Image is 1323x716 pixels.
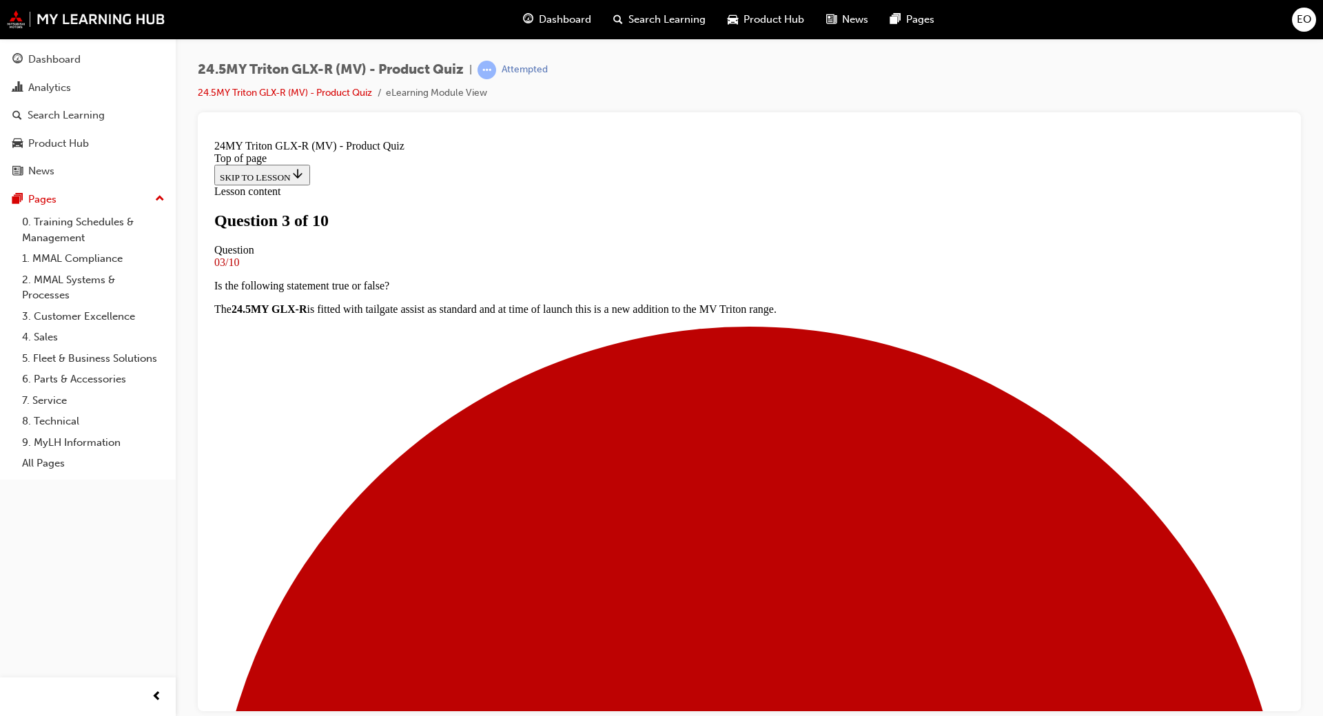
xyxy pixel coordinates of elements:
span: prev-icon [152,688,162,706]
a: 0. Training Schedules & Management [17,212,170,248]
div: 24MY Triton GLX-R (MV) - Product Quiz [6,6,1076,18]
a: news-iconNews [815,6,879,34]
div: News [28,163,54,179]
a: 4. Sales [17,327,170,348]
p: Is the following statement true or false? [6,145,1076,158]
span: pages-icon [890,11,901,28]
span: News [842,12,868,28]
span: | [469,62,472,78]
span: pages-icon [12,194,23,206]
span: Lesson content [6,51,72,63]
p: The is fitted with tailgate assist as standard and at time of launch this is a new addition to th... [6,169,1076,181]
img: mmal [7,10,165,28]
button: SKIP TO LESSON [6,30,101,51]
li: eLearning Module View [386,85,487,101]
a: Search Learning [6,103,170,128]
a: 2. MMAL Systems & Processes [17,269,170,306]
span: up-icon [155,190,165,208]
span: car-icon [12,138,23,150]
a: 24.5MY Triton GLX-R (MV) - Product Quiz [198,87,372,99]
span: Dashboard [539,12,591,28]
span: chart-icon [12,82,23,94]
a: car-iconProduct Hub [717,6,815,34]
span: news-icon [12,165,23,178]
strong: 24.5MY GLX-R [23,169,99,181]
a: search-iconSearch Learning [602,6,717,34]
a: 7. Service [17,390,170,411]
div: Pages [28,192,57,207]
span: search-icon [613,11,623,28]
a: Dashboard [6,47,170,72]
span: car-icon [728,11,738,28]
div: Attempted [502,63,548,76]
a: 3. Customer Excellence [17,306,170,327]
a: pages-iconPages [879,6,945,34]
span: EO [1297,12,1311,28]
h1: Question 3 of 10 [6,77,1076,96]
span: guage-icon [523,11,533,28]
a: All Pages [17,453,170,474]
div: Question [6,110,1076,122]
a: 1. MMAL Compliance [17,248,170,269]
a: 6. Parts & Accessories [17,369,170,390]
span: guage-icon [12,54,23,66]
a: 8. Technical [17,411,170,432]
a: guage-iconDashboard [512,6,602,34]
button: Pages [6,187,170,212]
div: Search Learning [28,108,105,123]
div: Top of page [6,18,1076,30]
span: 24.5MY Triton GLX-R (MV) - Product Quiz [198,62,464,78]
span: search-icon [12,110,22,122]
button: DashboardAnalyticsSearch LearningProduct HubNews [6,44,170,187]
span: Product Hub [743,12,804,28]
span: Pages [906,12,934,28]
div: 03/10 [6,122,1076,134]
div: Analytics [28,80,71,96]
span: SKIP TO LESSON [11,38,96,48]
div: Dashboard [28,52,81,68]
a: 9. MyLH Information [17,432,170,453]
span: news-icon [826,11,837,28]
a: 5. Fleet & Business Solutions [17,348,170,369]
a: Analytics [6,75,170,101]
button: EO [1292,8,1316,32]
a: News [6,158,170,184]
div: Product Hub [28,136,89,152]
span: learningRecordVerb_ATTEMPT-icon [478,61,496,79]
a: Product Hub [6,131,170,156]
span: Search Learning [628,12,706,28]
